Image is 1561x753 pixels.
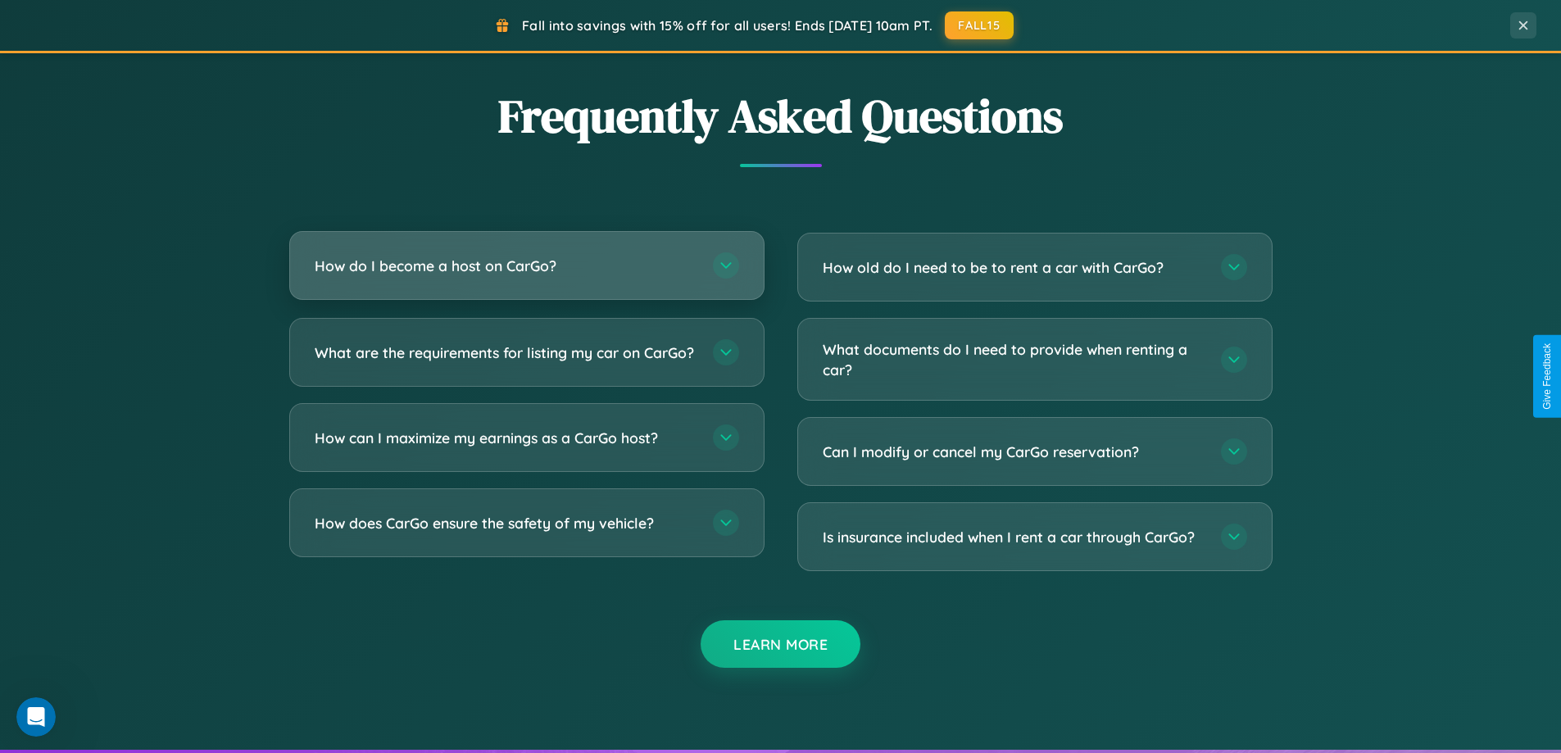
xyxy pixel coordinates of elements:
h2: Frequently Asked Questions [289,84,1273,147]
button: Learn More [701,620,860,668]
h3: How old do I need to be to rent a car with CarGo? [823,257,1205,278]
h3: What documents do I need to provide when renting a car? [823,339,1205,379]
h3: How can I maximize my earnings as a CarGo host? [315,428,697,448]
button: FALL15 [945,11,1014,39]
h3: What are the requirements for listing my car on CarGo? [315,342,697,363]
span: Fall into savings with 15% off for all users! Ends [DATE] 10am PT. [522,17,933,34]
iframe: Intercom live chat [16,697,56,737]
h3: How do I become a host on CarGo? [315,256,697,276]
h3: Can I modify or cancel my CarGo reservation? [823,442,1205,462]
div: Give Feedback [1541,343,1553,410]
h3: How does CarGo ensure the safety of my vehicle? [315,513,697,533]
h3: Is insurance included when I rent a car through CarGo? [823,527,1205,547]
